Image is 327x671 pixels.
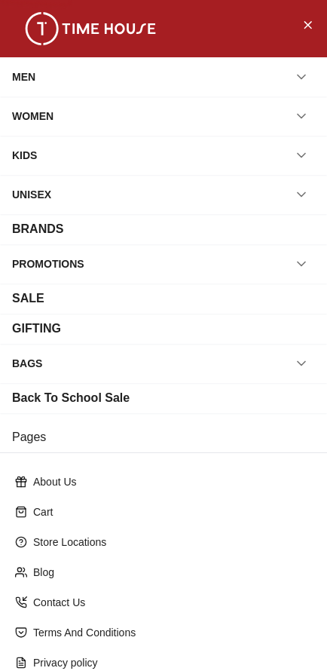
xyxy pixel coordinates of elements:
img: ... [15,12,166,45]
div: UNISEX [12,181,51,208]
div: KIDS [12,142,37,169]
p: Blog [33,565,306,580]
div: BRANDS [12,220,63,238]
p: Store Locations [33,535,306,550]
div: WOMEN [12,103,53,130]
button: Close Menu [295,12,319,36]
p: Contact Us [33,595,306,610]
div: BAGS [12,350,42,377]
p: Privacy policy [33,655,306,670]
div: GIFTING [12,320,61,338]
div: Back To School Sale [12,389,130,407]
div: PROMOTIONS [12,250,84,277]
div: SALE [12,290,44,308]
div: MEN [12,63,35,90]
p: Cart [33,504,306,519]
p: About Us [33,474,306,489]
p: Terms And Conditions [33,625,306,640]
